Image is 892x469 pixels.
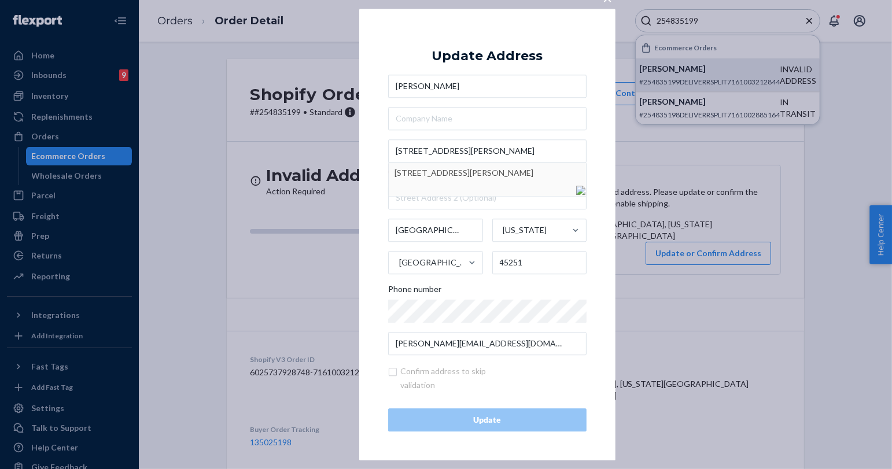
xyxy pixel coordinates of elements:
[388,107,587,130] input: Company Name
[388,75,587,98] input: First & Last Name
[576,186,585,195] img: [object%20Module]
[388,408,587,431] button: Update
[388,139,587,163] input: [STREET_ADDRESS][PERSON_NAME] Street1 cannot exceed 35 characters
[388,283,441,300] span: Phone number
[503,224,547,236] div: [US_STATE]
[388,186,587,209] input: Street Address 2 (Optional)
[388,219,483,242] input: City
[399,257,467,268] div: [GEOGRAPHIC_DATA]
[398,251,399,274] input: [GEOGRAPHIC_DATA]
[502,219,503,242] input: [US_STATE]
[395,163,580,183] div: [STREET_ADDRESS][PERSON_NAME]
[388,332,587,355] input: Email (Only Required for International)
[432,49,543,63] div: Update Address
[492,251,587,274] input: ZIP Code
[398,414,577,426] div: Update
